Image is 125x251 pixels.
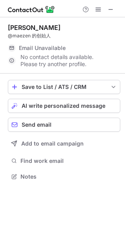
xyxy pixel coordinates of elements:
[8,99,120,113] button: AI write personalized message
[8,5,55,14] img: ContactOut v5.3.10
[8,54,120,67] div: No contact details available. Please try another profile.
[21,140,84,147] span: Add to email campaign
[8,155,120,166] button: Find work email
[22,103,105,109] span: AI write personalized message
[20,173,117,180] span: Notes
[8,118,120,132] button: Send email
[8,137,120,151] button: Add to email campaign
[8,171,120,182] button: Notes
[22,122,51,128] span: Send email
[20,157,117,164] span: Find work email
[19,44,66,52] span: Email Unavailable
[8,32,120,39] div: @maezen 的创始人
[8,80,120,94] button: save-profile-one-click
[8,24,61,31] div: [PERSON_NAME]
[22,84,107,90] div: Save to List / ATS / CRM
